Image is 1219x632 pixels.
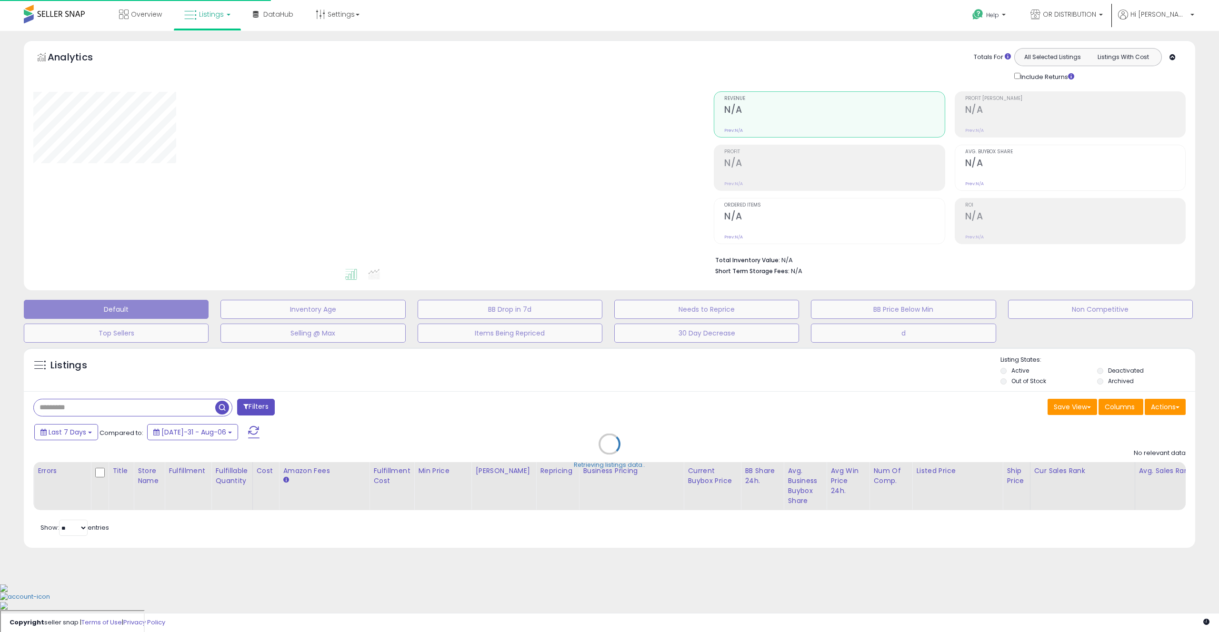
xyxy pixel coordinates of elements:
[965,211,1185,224] h2: N/A
[220,324,405,343] button: Selling @ Max
[715,254,1179,265] li: N/A
[965,181,984,187] small: Prev: N/A
[1007,71,1086,82] div: Include Returns
[220,300,405,319] button: Inventory Age
[1118,10,1194,31] a: Hi [PERSON_NAME]
[724,234,743,240] small: Prev: N/A
[1130,10,1188,19] span: Hi [PERSON_NAME]
[965,128,984,133] small: Prev: N/A
[965,234,984,240] small: Prev: N/A
[724,149,944,155] span: Profit
[574,461,645,469] div: Retrieving listings data..
[724,128,743,133] small: Prev: N/A
[614,324,799,343] button: 30 Day Decrease
[965,104,1185,117] h2: N/A
[724,181,743,187] small: Prev: N/A
[1008,300,1193,319] button: Non Competitive
[791,267,802,276] span: N/A
[418,324,602,343] button: Items Being Repriced
[965,158,1185,170] h2: N/A
[48,50,111,66] h5: Analytics
[24,324,209,343] button: Top Sellers
[724,203,944,208] span: Ordered Items
[131,10,162,19] span: Overview
[724,211,944,224] h2: N/A
[715,256,780,264] b: Total Inventory Value:
[972,9,984,20] i: Get Help
[418,300,602,319] button: BB Drop in 7d
[965,203,1185,208] span: ROI
[811,300,996,319] button: BB Price Below Min
[986,11,999,19] span: Help
[614,300,799,319] button: Needs to Reprice
[965,1,1015,31] a: Help
[715,267,789,275] b: Short Term Storage Fees:
[965,96,1185,101] span: Profit [PERSON_NAME]
[811,324,996,343] button: d
[724,104,944,117] h2: N/A
[263,10,293,19] span: DataHub
[24,300,209,319] button: Default
[199,10,224,19] span: Listings
[1017,51,1088,63] button: All Selected Listings
[724,96,944,101] span: Revenue
[1043,10,1096,19] span: OR DISTRIBUTION
[974,53,1011,62] div: Totals For
[1088,51,1159,63] button: Listings With Cost
[965,149,1185,155] span: Avg. Buybox Share
[724,158,944,170] h2: N/A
